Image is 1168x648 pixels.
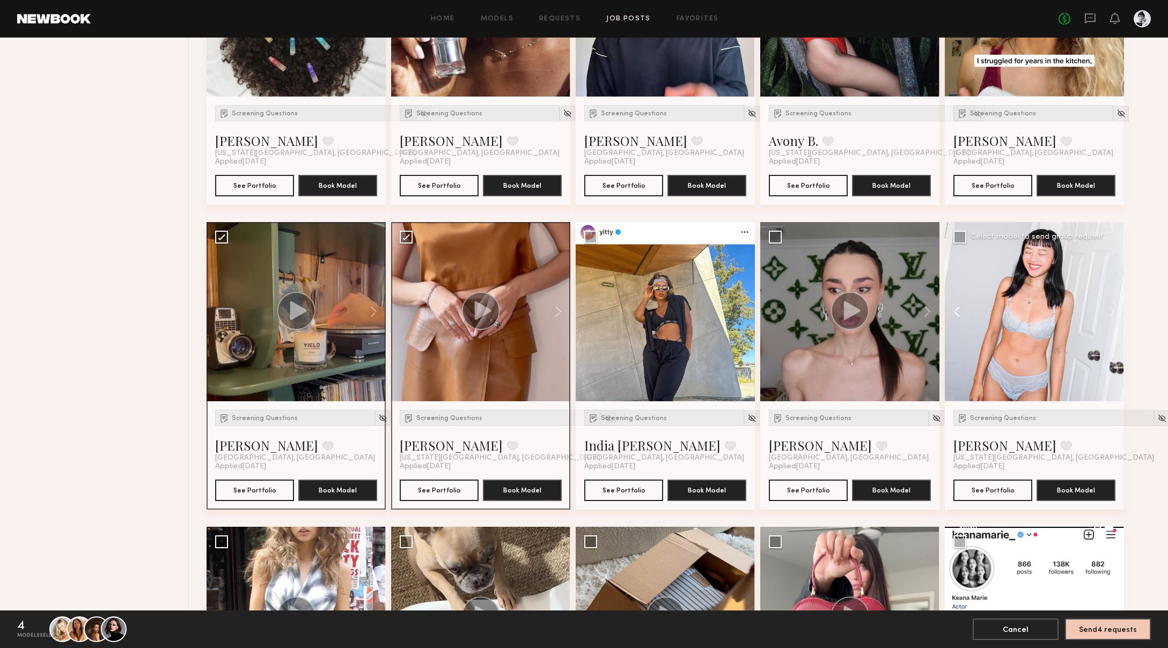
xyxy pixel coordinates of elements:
span: [US_STATE][GEOGRAPHIC_DATA], [GEOGRAPHIC_DATA] [953,454,1154,462]
button: Cancel [973,618,1059,640]
div: models selected [17,632,67,639]
button: Book Model [483,175,562,196]
button: See Portfolio [400,480,479,501]
div: Applied [DATE] [953,462,1115,471]
div: Applied [DATE] [953,158,1115,166]
a: [PERSON_NAME] [400,132,503,149]
span: [US_STATE][GEOGRAPHIC_DATA], [GEOGRAPHIC_DATA] [769,149,969,158]
span: [GEOGRAPHIC_DATA], [GEOGRAPHIC_DATA] [400,149,560,158]
img: Submission Icon [403,413,414,423]
img: Submission Icon [957,413,968,423]
button: See Portfolio [953,480,1032,501]
img: Unhide Model [1157,414,1166,423]
div: 4 [17,620,25,632]
span: [US_STATE][GEOGRAPHIC_DATA], [GEOGRAPHIC_DATA] [400,454,600,462]
button: Book Model [298,175,377,196]
span: [GEOGRAPHIC_DATA], [GEOGRAPHIC_DATA] [584,149,744,158]
img: Submission Icon [219,108,230,119]
a: Book Model [483,180,562,189]
a: Book Model [298,180,377,189]
img: Submission Icon [773,413,783,423]
a: Book Model [852,180,931,189]
div: Select model to send group request [972,233,1104,241]
a: Book Model [667,180,746,189]
button: Book Model [1037,480,1115,501]
img: Unhide Model [932,414,941,423]
div: Applied [DATE] [215,462,377,471]
img: Submission Icon [219,413,230,423]
span: [GEOGRAPHIC_DATA], [GEOGRAPHIC_DATA] [215,454,375,462]
span: Screening Questions [785,415,851,422]
img: Unhide Model [378,414,387,423]
button: Book Model [1037,175,1115,196]
a: [PERSON_NAME] [953,437,1056,454]
span: Screening Questions [601,415,667,422]
button: See Portfolio [953,175,1032,196]
img: Submission Icon [957,108,968,119]
button: See Portfolio [584,480,663,501]
img: Submission Icon [403,108,414,119]
button: Book Model [298,480,377,501]
button: Send4 requests [1065,618,1151,640]
a: Job Posts [606,16,651,23]
a: [PERSON_NAME] [215,437,318,454]
a: Book Model [298,485,377,494]
a: Book Model [1037,485,1115,494]
span: [GEOGRAPHIC_DATA], [GEOGRAPHIC_DATA] [769,454,929,462]
span: Screening Questions [970,415,1036,422]
button: See Portfolio [769,480,848,501]
button: See Portfolio [584,175,663,196]
button: See Portfolio [400,175,479,196]
a: Book Model [852,485,931,494]
img: Submission Icon [588,108,599,119]
a: India [PERSON_NAME] [584,437,721,454]
button: Book Model [483,480,562,501]
a: Book Model [1037,180,1115,189]
a: [PERSON_NAME] [953,132,1056,149]
div: Applied [DATE] [584,158,746,166]
button: Book Model [667,480,746,501]
button: Book Model [667,175,746,196]
img: Submission Icon [773,108,783,119]
span: [GEOGRAPHIC_DATA], [GEOGRAPHIC_DATA] [953,149,1113,158]
img: Unhide Model [747,414,756,423]
img: Unhide Model [563,109,572,118]
img: Unhide Model [747,109,756,118]
span: Screening Questions [416,111,482,117]
div: Applied [DATE] [400,462,562,471]
a: Book Model [483,485,562,494]
div: Applied [DATE] [584,462,746,471]
a: [PERSON_NAME] [400,437,503,454]
a: Book Model [667,485,746,494]
div: Applied [DATE] [769,158,931,166]
div: Applied [DATE] [215,158,377,166]
a: Models [481,16,513,23]
span: [GEOGRAPHIC_DATA], [GEOGRAPHIC_DATA] [584,454,744,462]
a: Requests [539,16,581,23]
span: Screening Questions [785,111,851,117]
div: Applied [DATE] [400,158,562,166]
a: Home [431,16,455,23]
button: See Portfolio [769,175,848,196]
button: See Portfolio [215,480,294,501]
span: Screening Questions [232,111,298,117]
span: Screening Questions [232,415,298,422]
img: Submission Icon [588,413,599,423]
a: [PERSON_NAME] [215,132,318,149]
button: Book Model [852,480,931,501]
span: Screening Questions [970,111,1036,117]
div: Applied [DATE] [769,462,931,471]
a: [PERSON_NAME] [584,132,687,149]
button: See Portfolio [215,175,294,196]
button: Book Model [852,175,931,196]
